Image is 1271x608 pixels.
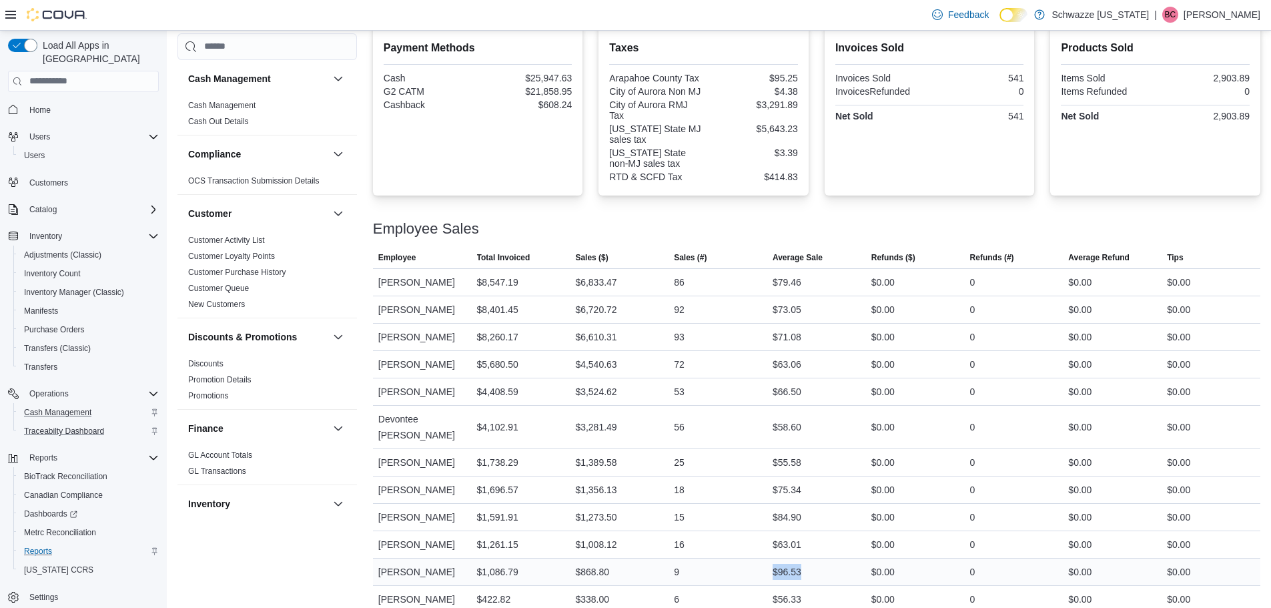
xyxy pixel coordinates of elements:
[1167,356,1190,372] div: $0.00
[3,227,164,246] button: Inventory
[24,450,63,466] button: Reports
[674,537,685,553] div: 16
[19,543,57,559] a: Reports
[24,202,62,218] button: Catalog
[674,384,685,400] div: 53
[1167,564,1190,580] div: $0.00
[330,71,346,87] button: Cash Management
[1068,274,1092,290] div: $0.00
[707,73,798,83] div: $95.25
[188,236,265,245] a: Customer Activity List
[932,111,1023,121] div: 541
[480,86,572,97] div: $21,858.95
[1068,564,1092,580] div: $0.00
[188,450,252,461] span: GL Account Totals
[177,356,357,409] div: Discounts & Promotions
[773,329,801,345] div: $71.08
[773,564,801,580] div: $96.53
[378,252,416,263] span: Employee
[707,99,798,110] div: $3,291.89
[19,404,97,420] a: Cash Management
[707,172,798,182] div: $414.83
[373,378,472,405] div: [PERSON_NAME]
[575,454,616,471] div: $1,389.58
[24,202,159,218] span: Catalog
[13,264,164,283] button: Inventory Count
[19,404,159,420] span: Cash Management
[19,340,96,356] a: Transfers (Classic)
[1158,73,1250,83] div: 2,903.89
[330,420,346,436] button: Finance
[188,358,224,369] span: Discounts
[609,86,701,97] div: City of Aurora Non MJ
[188,374,252,385] span: Promotion Details
[970,419,975,435] div: 0
[373,406,472,448] div: Devontee [PERSON_NAME]
[188,375,252,384] a: Promotion Details
[19,543,159,559] span: Reports
[188,147,328,161] button: Compliance
[3,200,164,219] button: Catalog
[19,359,63,375] a: Transfers
[477,537,518,553] div: $1,261.15
[188,283,249,294] span: Customer Queue
[19,423,109,439] a: Traceabilty Dashboard
[24,509,77,519] span: Dashboards
[13,422,164,440] button: Traceabilty Dashboard
[19,562,99,578] a: [US_STATE] CCRS
[477,252,530,263] span: Total Invoiced
[24,362,57,372] span: Transfers
[24,546,52,557] span: Reports
[24,407,91,418] span: Cash Management
[19,247,159,263] span: Adjustments (Classic)
[927,1,994,28] a: Feedback
[24,250,101,260] span: Adjustments (Classic)
[24,129,55,145] button: Users
[29,231,62,242] span: Inventory
[871,537,895,553] div: $0.00
[24,386,74,402] button: Operations
[177,447,357,485] div: Finance
[773,509,801,525] div: $84.90
[19,322,159,338] span: Purchase Orders
[575,564,609,580] div: $868.80
[24,175,73,191] a: Customers
[970,537,975,553] div: 0
[188,207,328,220] button: Customer
[24,129,159,145] span: Users
[970,356,975,372] div: 0
[871,356,895,372] div: $0.00
[330,206,346,222] button: Customer
[19,284,159,300] span: Inventory Manager (Classic)
[177,97,357,135] div: Cash Management
[373,477,472,503] div: [PERSON_NAME]
[188,497,328,511] button: Inventory
[1184,7,1260,23] p: [PERSON_NAME]
[773,302,801,318] div: $73.05
[871,454,895,471] div: $0.00
[373,269,472,296] div: [PERSON_NAME]
[932,73,1023,83] div: 541
[575,384,616,400] div: $3,524.62
[188,147,241,161] h3: Compliance
[609,172,701,182] div: RTD & SCFD Tax
[13,358,164,376] button: Transfers
[188,330,297,344] h3: Discounts & Promotions
[24,450,159,466] span: Reports
[477,482,518,498] div: $1,696.57
[1167,274,1190,290] div: $0.00
[1167,252,1183,263] span: Tips
[19,284,129,300] a: Inventory Manager (Classic)
[674,509,685,525] div: 15
[3,384,164,403] button: Operations
[19,147,50,164] a: Users
[970,329,975,345] div: 0
[19,487,159,503] span: Canadian Compliance
[13,146,164,165] button: Users
[3,587,164,607] button: Settings
[24,589,63,605] a: Settings
[835,111,873,121] strong: Net Sold
[188,252,275,261] a: Customer Loyalty Points
[373,351,472,378] div: [PERSON_NAME]
[871,329,895,345] div: $0.00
